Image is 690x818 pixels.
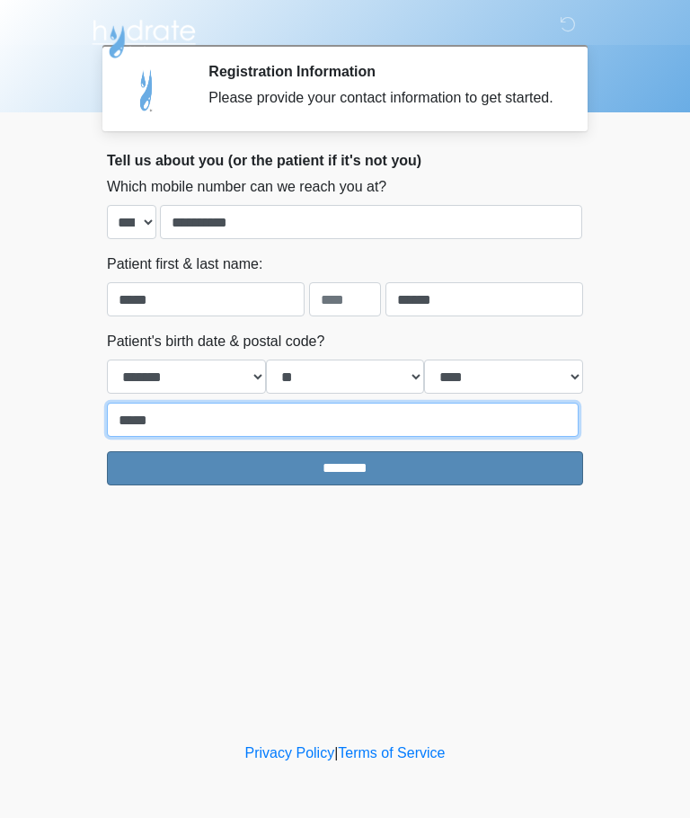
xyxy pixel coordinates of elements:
[245,745,335,760] a: Privacy Policy
[89,13,199,59] img: Hydrate IV Bar - Arcadia Logo
[107,253,262,275] label: Patient first & last name:
[338,745,445,760] a: Terms of Service
[107,152,583,169] h2: Tell us about you (or the patient if it's not you)
[107,176,386,198] label: Which mobile number can we reach you at?
[107,331,324,352] label: Patient's birth date & postal code?
[334,745,338,760] a: |
[120,63,174,117] img: Agent Avatar
[208,87,556,109] div: Please provide your contact information to get started.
